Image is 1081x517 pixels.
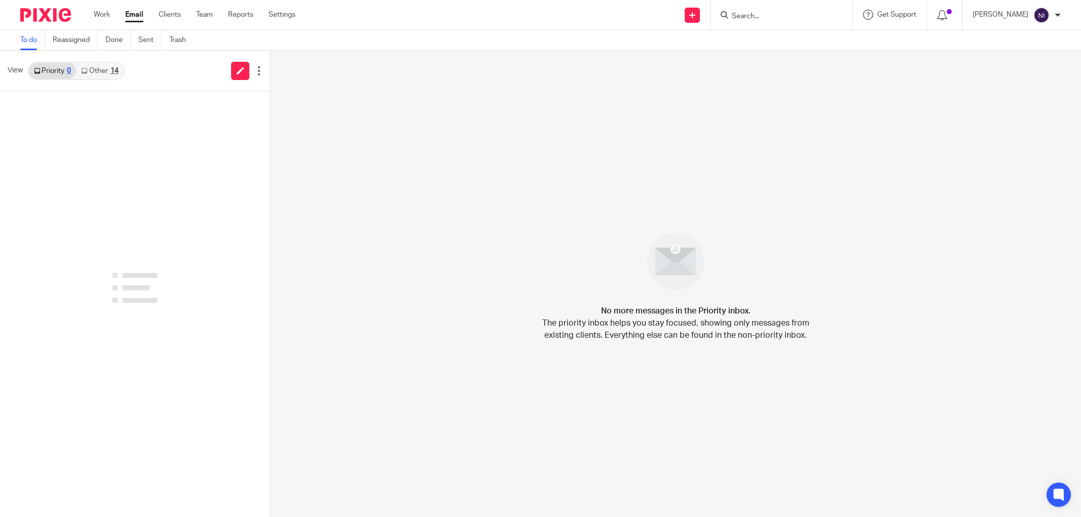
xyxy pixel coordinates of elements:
img: Pixie [20,8,71,22]
a: Reassigned [53,30,98,50]
a: To do [20,30,45,50]
a: Priority0 [29,63,76,79]
a: Settings [269,10,295,20]
a: Email [125,10,143,20]
a: Done [105,30,131,50]
a: Sent [138,30,162,50]
a: Trash [169,30,194,50]
h4: No more messages in the Priority inbox. [601,305,751,317]
a: Team [196,10,213,20]
p: [PERSON_NAME] [973,10,1028,20]
input: Search [731,12,822,21]
img: svg%3E [1033,7,1050,23]
p: The priority inbox helps you stay focused, showing only messages from existing clients. Everythin... [541,317,810,341]
img: image [641,226,711,297]
a: Clients [159,10,181,20]
div: 14 [110,67,119,74]
span: Get Support [877,11,916,18]
span: View [8,65,23,76]
a: Other14 [76,63,123,79]
div: 0 [67,67,71,74]
a: Reports [228,10,253,20]
a: Work [94,10,110,20]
